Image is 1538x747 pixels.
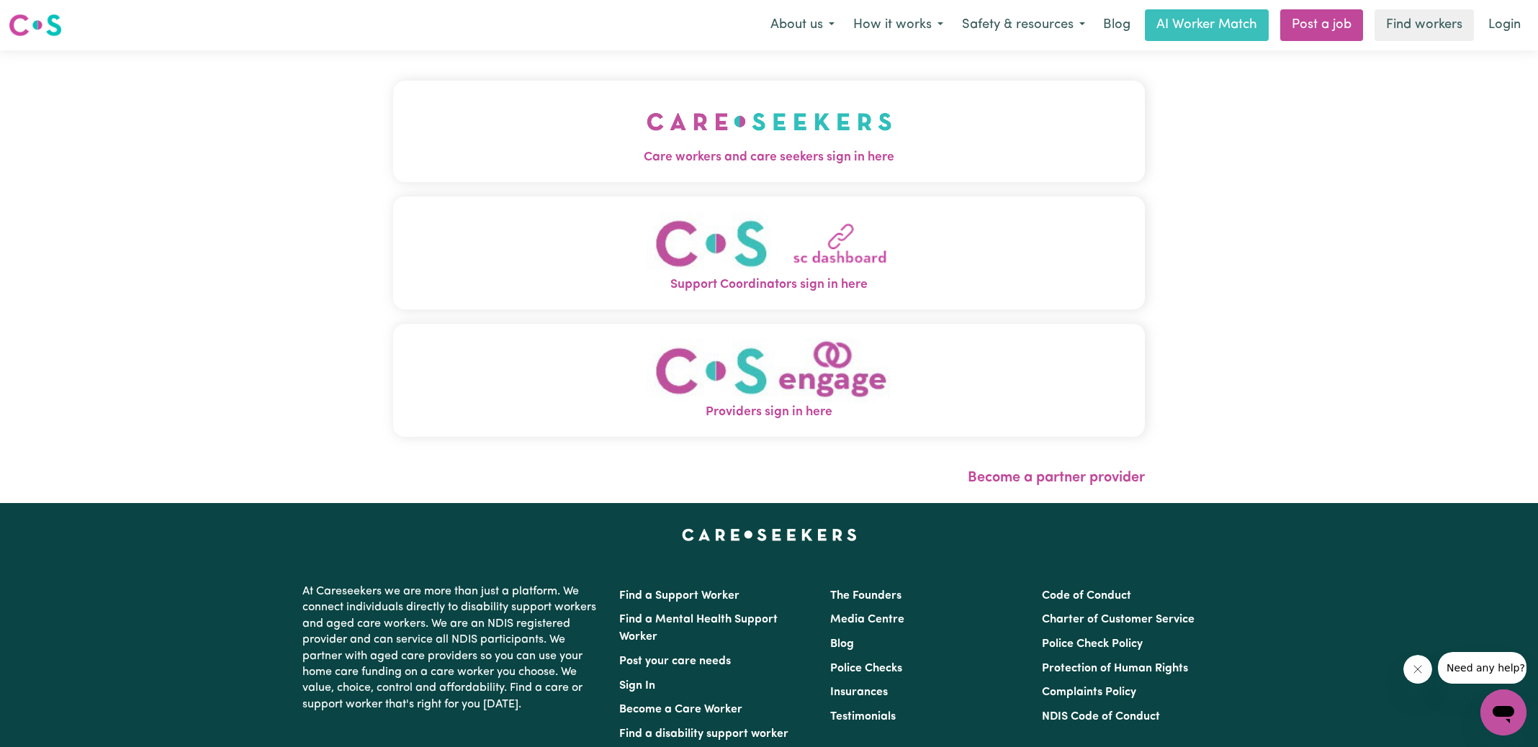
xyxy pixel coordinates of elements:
p: At Careseekers we are more than just a platform. We connect individuals directly to disability su... [302,578,602,718]
button: Support Coordinators sign in here [393,196,1145,309]
button: How it works [844,10,953,40]
button: Providers sign in here [393,324,1145,437]
a: Find a disability support worker [619,728,788,740]
button: Care workers and care seekers sign in here [393,81,1145,181]
a: Login [1480,9,1529,41]
a: Become a Care Worker [619,704,742,715]
a: Blog [830,638,854,650]
iframe: Message from company [1438,652,1526,684]
button: About us [761,10,844,40]
a: Careseekers home page [682,529,857,540]
button: Safety & resources [953,10,1094,40]
a: The Founders [830,590,901,602]
span: Providers sign in here [393,403,1145,422]
a: Police Check Policy [1042,638,1143,650]
a: Charter of Customer Service [1042,614,1195,625]
a: Media Centre [830,614,904,625]
iframe: Close message [1403,655,1432,684]
a: NDIS Code of Conduct [1042,711,1160,723]
a: Post your care needs [619,656,731,667]
a: Find a Mental Health Support Worker [619,614,778,643]
a: Insurances [830,687,888,698]
a: Find workers [1375,9,1474,41]
a: Protection of Human Rights [1042,663,1188,674]
span: Support Coordinators sign in here [393,276,1145,294]
a: Sign In [619,680,655,692]
a: Become a partner provider [968,471,1145,485]
a: Complaints Policy [1042,687,1136,698]
img: Careseekers logo [9,12,62,38]
a: Blog [1094,9,1139,41]
a: Post a job [1280,9,1363,41]
a: Code of Conduct [1042,590,1131,602]
a: Testimonials [830,711,896,723]
a: AI Worker Match [1145,9,1269,41]
iframe: Button to launch messaging window [1480,689,1526,735]
a: Careseekers logo [9,9,62,42]
a: Find a Support Worker [619,590,739,602]
span: Care workers and care seekers sign in here [393,148,1145,167]
a: Police Checks [830,663,902,674]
